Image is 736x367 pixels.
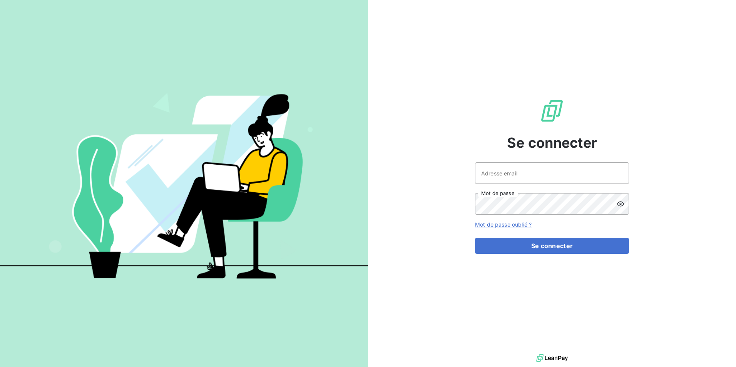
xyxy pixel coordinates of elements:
[536,352,568,364] img: logo
[507,132,597,153] span: Se connecter
[475,221,532,228] a: Mot de passe oublié ?
[475,162,629,184] input: placeholder
[540,98,564,123] img: Logo LeanPay
[475,238,629,254] button: Se connecter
